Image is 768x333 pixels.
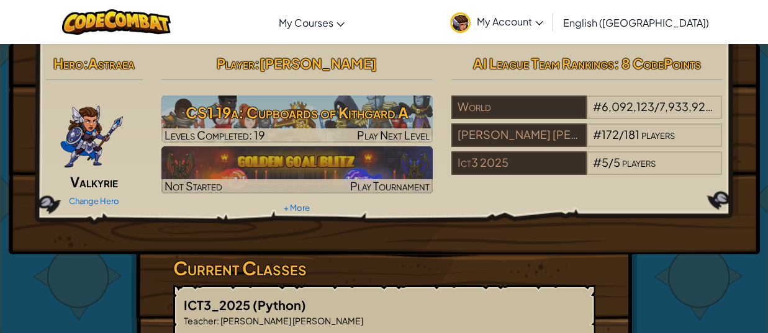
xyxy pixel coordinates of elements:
span: [PERSON_NAME] [260,55,377,72]
a: Not StartedPlay Tournament [161,146,433,193]
span: / [619,127,624,141]
img: CS1 19a: Cupboards of Kithgard A [161,95,433,143]
a: Change Hero [69,196,119,206]
a: English ([GEOGRAPHIC_DATA]) [557,6,715,39]
span: players [641,127,675,141]
a: + More [284,203,310,213]
a: Play Next Level [161,95,433,143]
span: # [593,155,602,169]
span: Play Next Level [357,128,430,142]
span: My Account [477,15,543,28]
span: Not Started [165,179,222,193]
img: Golden Goal [161,146,433,193]
span: Astraea [88,55,135,72]
img: ValkyriePose.png [60,95,124,170]
img: avatar [450,12,471,33]
h3: CS1 19a: Cupboards of Kithgard A [161,99,433,127]
span: Hero [53,55,83,72]
a: My Courses [273,6,351,39]
h3: Current Classes [173,254,595,282]
span: 5 [602,155,608,169]
span: English ([GEOGRAPHIC_DATA]) [563,16,709,29]
span: : [83,55,88,72]
span: : 8 CodePoints [614,55,701,72]
a: [PERSON_NAME] [PERSON_NAME]#172/181players [451,135,723,149]
span: My Courses [279,16,333,29]
span: 7,933,929 [659,99,713,113]
span: : [217,315,219,326]
span: 6,092,123 [602,99,654,113]
span: # [593,99,602,113]
span: players [622,155,656,169]
span: / [654,99,659,113]
a: Ict3 2025#5/5players [451,163,723,177]
span: 5 [613,155,620,169]
span: Levels Completed: 19 [165,128,265,142]
span: : [255,55,260,72]
span: AI League Team Rankings [473,55,614,72]
span: # [593,127,602,141]
span: ICT3_2025 [184,297,253,313]
a: World#6,092,123/7,933,929players [451,107,723,122]
span: [PERSON_NAME] [PERSON_NAME] [219,315,363,326]
span: players [714,99,748,113]
span: 181 [624,127,639,141]
span: Teacher [184,315,217,326]
span: Player [217,55,255,72]
div: Ict3 2025 [451,151,587,175]
a: My Account [444,2,549,42]
img: CodeCombat logo [62,9,171,35]
span: Valkyrie [70,173,118,190]
span: 172 [602,127,619,141]
span: / [608,155,613,169]
div: World [451,95,587,119]
span: Play Tournament [350,179,430,193]
span: (Python) [253,297,306,313]
div: [PERSON_NAME] [PERSON_NAME] [451,123,587,147]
